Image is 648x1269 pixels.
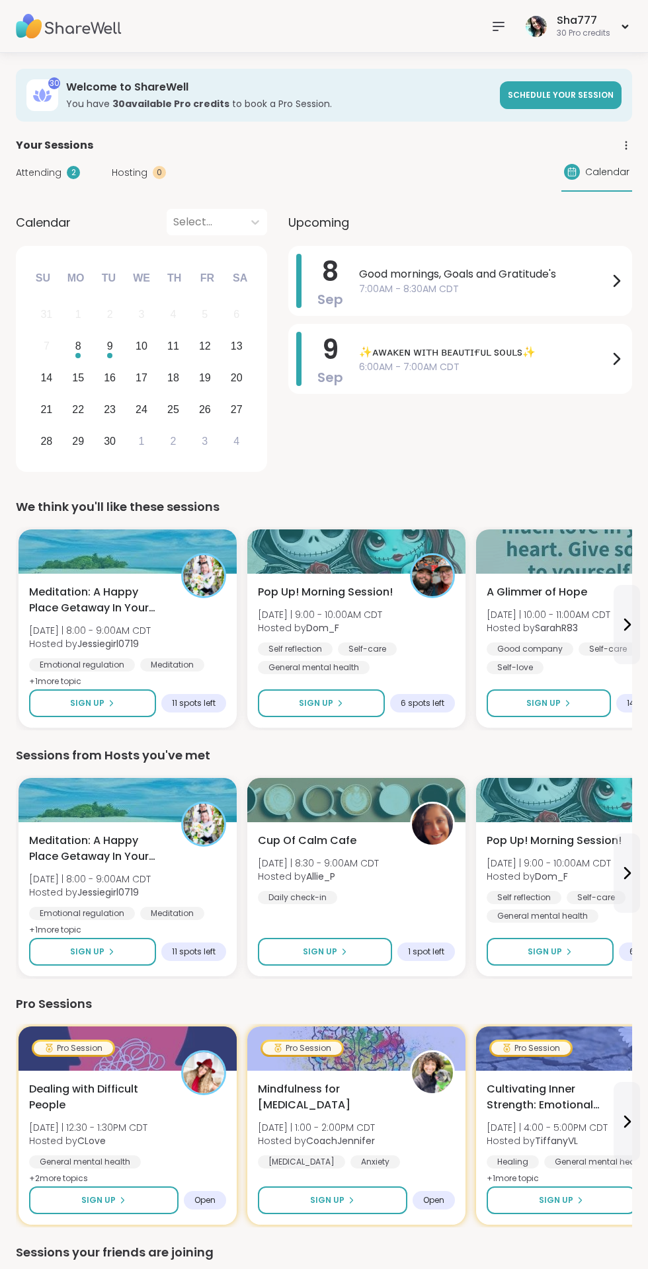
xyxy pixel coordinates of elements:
div: Healing [487,1155,539,1169]
div: Meditation [140,907,204,920]
div: Not available Saturday, September 6th, 2025 [222,301,251,329]
span: Meditation: A Happy Place Getaway In Your Mind [29,833,167,865]
div: Fr [192,264,222,293]
span: Open [423,1195,444,1206]
span: Mindfulness for [MEDICAL_DATA] [258,1081,395,1113]
div: Choose Monday, September 15th, 2025 [64,364,93,393]
div: Su [28,264,58,293]
div: 2 [67,166,80,179]
div: 30 [48,77,60,89]
button: Sign Up [29,1186,179,1214]
span: Cultivating Inner Strength: Emotional Regulation [487,1081,624,1113]
div: Choose Tuesday, September 9th, 2025 [96,332,124,361]
b: TiffanyVL [535,1134,578,1147]
div: Choose Saturday, September 20th, 2025 [222,364,251,393]
div: Not available Thursday, September 4th, 2025 [159,301,188,329]
div: 2 [170,432,176,450]
div: 9 [107,337,113,355]
b: CoachJennifer [306,1134,375,1147]
div: Choose Tuesday, September 23rd, 2025 [96,395,124,424]
div: 6 [233,305,239,323]
div: 10 [136,337,147,355]
div: 22 [72,401,84,418]
h3: You have to book a Pro Session. [66,97,492,110]
div: 8 [75,337,81,355]
img: CLove [183,1052,224,1093]
div: Pro Session [263,1042,342,1055]
div: Choose Friday, September 26th, 2025 [190,395,219,424]
span: Sign Up [299,697,333,709]
div: Choose Friday, October 3rd, 2025 [190,427,219,455]
button: Sign Up [258,689,385,717]
div: 19 [199,369,211,387]
div: Choose Wednesday, September 24th, 2025 [128,395,156,424]
span: [DATE] | 12:30 - 1:30PM CDT [29,1121,147,1134]
div: Self-care [579,642,637,656]
button: Sign Up [29,938,156,966]
div: Choose Friday, September 19th, 2025 [190,364,219,393]
span: [DATE] | 8:30 - 9:00AM CDT [258,857,379,870]
span: 8 [322,253,339,290]
span: Schedule your session [508,89,614,100]
div: Not available Friday, September 5th, 2025 [190,301,219,329]
b: Dom_F [306,621,339,634]
span: Hosted by [258,1134,375,1147]
div: Self-care [567,891,626,904]
div: Choose Monday, September 22nd, 2025 [64,395,93,424]
div: Sessions from Hosts you've met [16,746,632,765]
div: 18 [167,369,179,387]
span: 11 spots left [172,946,216,957]
div: Self reflection [487,891,561,904]
div: 1 [75,305,81,323]
span: 7:00AM - 8:30AM CDT [359,282,608,296]
span: Open [194,1195,216,1206]
img: Dom_F [412,555,453,596]
div: Choose Thursday, October 2nd, 2025 [159,427,188,455]
span: 11 spots left [172,698,216,709]
span: Upcoming [288,213,349,231]
span: Calendar [16,213,71,231]
div: Not available Sunday, August 31st, 2025 [32,301,61,329]
span: Sep [317,290,343,309]
div: Pro Session [491,1042,571,1055]
div: 31 [40,305,52,323]
span: Your Sessions [16,137,93,153]
div: Choose Monday, September 29th, 2025 [64,427,93,455]
div: Choose Monday, September 8th, 2025 [64,332,93,361]
span: Sign Up [303,946,337,958]
span: 6 spots left [401,698,444,709]
span: Dealing with Difficult People [29,1081,167,1113]
div: Choose Wednesday, October 1st, 2025 [128,427,156,455]
span: Sign Up [526,697,561,709]
img: Allie_P [412,804,453,845]
div: month 2025-09 [30,299,252,457]
span: [DATE] | 10:00 - 11:00AM CDT [487,608,610,621]
span: Calendar [585,165,629,179]
span: Hosted by [258,621,382,634]
div: Choose Saturday, September 13th, 2025 [222,332,251,361]
span: [DATE] | 9:00 - 10:00AM CDT [258,608,382,621]
span: [DATE] | 4:00 - 5:00PM CDT [487,1121,608,1134]
span: Sign Up [310,1194,344,1206]
div: 13 [231,337,243,355]
span: Sign Up [70,946,104,958]
img: Jessiegirl0719 [183,804,224,845]
div: 5 [202,305,208,323]
div: 24 [136,401,147,418]
div: Sha777 [557,13,610,28]
div: 17 [136,369,147,387]
div: 23 [104,401,116,418]
div: 4 [170,305,176,323]
img: ShareWell Nav Logo [16,3,122,50]
span: Hosted by [487,870,611,883]
div: 4 [233,432,239,450]
div: Th [160,264,189,293]
span: Meditation: A Happy Place Getaway In Your Mind [29,584,167,616]
div: Choose Tuesday, September 16th, 2025 [96,364,124,393]
div: 7 [44,337,50,355]
span: Sign Up [81,1194,116,1206]
div: We [127,264,156,293]
div: 15 [72,369,84,387]
div: Choose Saturday, October 4th, 2025 [222,427,251,455]
img: Jessiegirl0719 [183,555,224,596]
